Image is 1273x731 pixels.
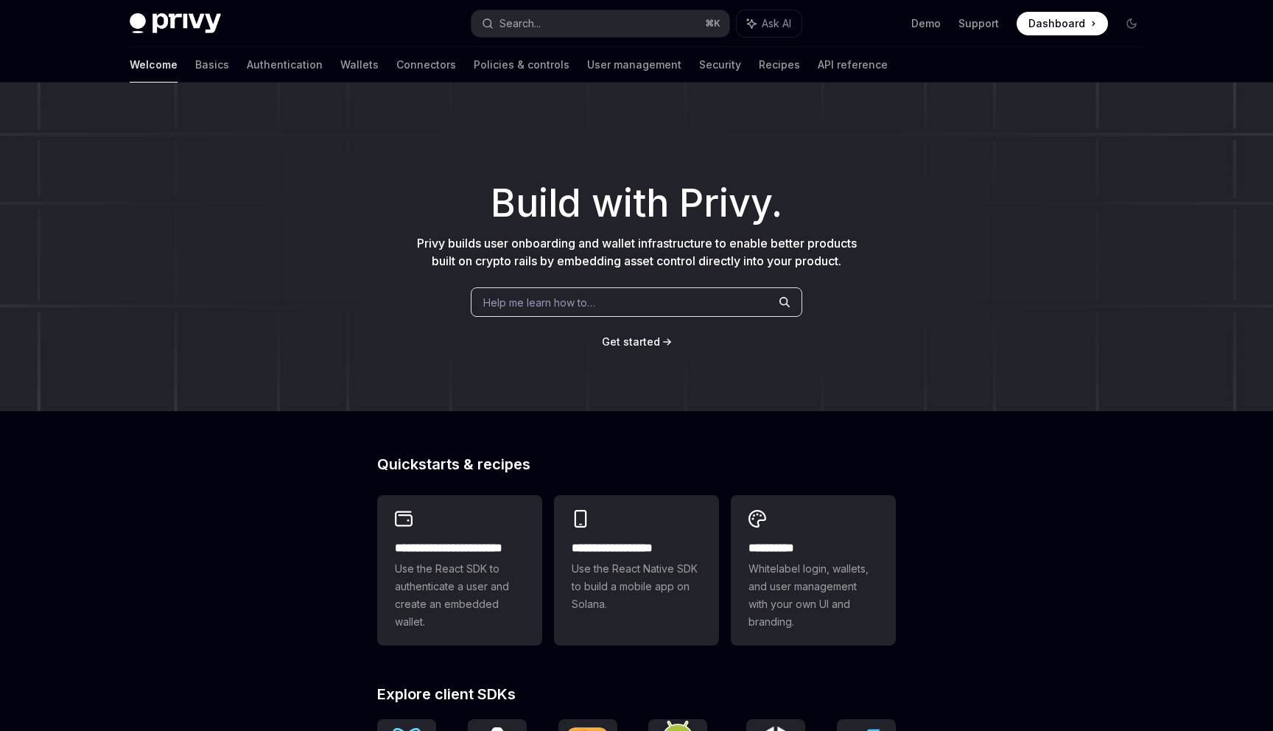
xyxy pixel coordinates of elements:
[699,47,741,83] a: Security
[340,47,379,83] a: Wallets
[572,560,701,613] span: Use the React Native SDK to build a mobile app on Solana.
[1120,12,1143,35] button: Toggle dark mode
[471,10,729,37] button: Search...⌘K
[395,560,525,631] span: Use the React SDK to authenticate a user and create an embedded wallet.
[195,47,229,83] a: Basics
[396,47,456,83] a: Connectors
[748,560,878,631] span: Whitelabel login, wallets, and user management with your own UI and branding.
[587,47,681,83] a: User management
[1028,16,1085,31] span: Dashboard
[130,13,221,34] img: dark logo
[491,190,782,217] span: Build with Privy.
[602,335,660,348] span: Get started
[417,236,857,268] span: Privy builds user onboarding and wallet infrastructure to enable better products built on crypto ...
[130,47,178,83] a: Welcome
[1017,12,1108,35] a: Dashboard
[499,15,541,32] div: Search...
[554,495,719,646] a: **** **** **** ***Use the React Native SDK to build a mobile app on Solana.
[762,16,791,31] span: Ask AI
[705,18,720,29] span: ⌘ K
[958,16,999,31] a: Support
[377,457,530,472] span: Quickstarts & recipes
[737,10,802,37] button: Ask AI
[759,47,800,83] a: Recipes
[731,495,896,646] a: **** *****Whitelabel login, wallets, and user management with your own UI and branding.
[602,335,660,349] a: Get started
[377,687,516,702] span: Explore client SDKs
[911,16,941,31] a: Demo
[483,295,595,310] span: Help me learn how to…
[818,47,888,83] a: API reference
[247,47,323,83] a: Authentication
[474,47,569,83] a: Policies & controls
